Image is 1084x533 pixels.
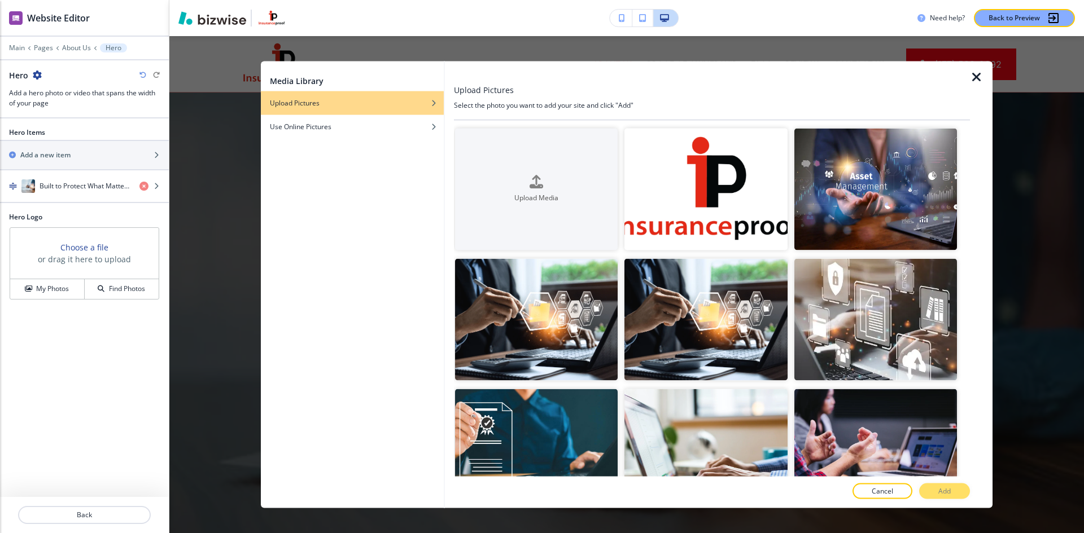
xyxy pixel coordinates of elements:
h2: Hero Logo [9,212,160,222]
button: Cancel [853,483,912,499]
h4: My Photos [36,284,69,294]
button: About Us [62,44,91,52]
button: Main [9,44,25,52]
button: Choose a file [60,241,108,253]
p: Back [19,510,150,520]
button: My Photos [10,279,85,299]
button: Upload Media [455,128,618,250]
h2: Hero Items [9,127,45,138]
h2: Hero [9,69,28,81]
h3: or drag it here to upload [38,253,131,265]
h3: Need help? [930,13,965,23]
img: Drag [9,182,17,190]
button: Use Online Pictures [261,114,444,138]
h4: Find Photos [109,284,145,294]
button: Upload Pictures [261,91,444,114]
button: Back to Preview [974,9,1075,27]
h2: Website Editor [27,11,90,25]
button: Hero [100,43,127,52]
button: Find Photos [85,279,159,299]
img: editor icon [9,11,23,25]
h4: Select the photo you want to add your site and click "Add" [454,100,970,110]
h4: Use Online Pictures [270,121,331,131]
div: Choose a fileor drag it here to uploadMy PhotosFind Photos [9,227,160,300]
button: Back [18,506,151,524]
button: Pages [34,44,53,52]
p: Cancel [872,486,893,496]
img: Bizwise Logo [178,11,246,25]
p: Back to Preview [989,13,1040,23]
img: Your Logo [256,10,287,27]
h3: Upload Pictures [454,83,514,95]
p: Hero [106,44,121,52]
h4: Upload Pictures [270,98,320,108]
h3: Add a hero photo or video that spans the width of your page [9,88,160,108]
h2: Add a new item [20,150,71,160]
h4: Upload Media [455,193,618,204]
h2: Media Library [270,74,324,86]
h4: Built to Protect What Matters Most [40,181,130,191]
